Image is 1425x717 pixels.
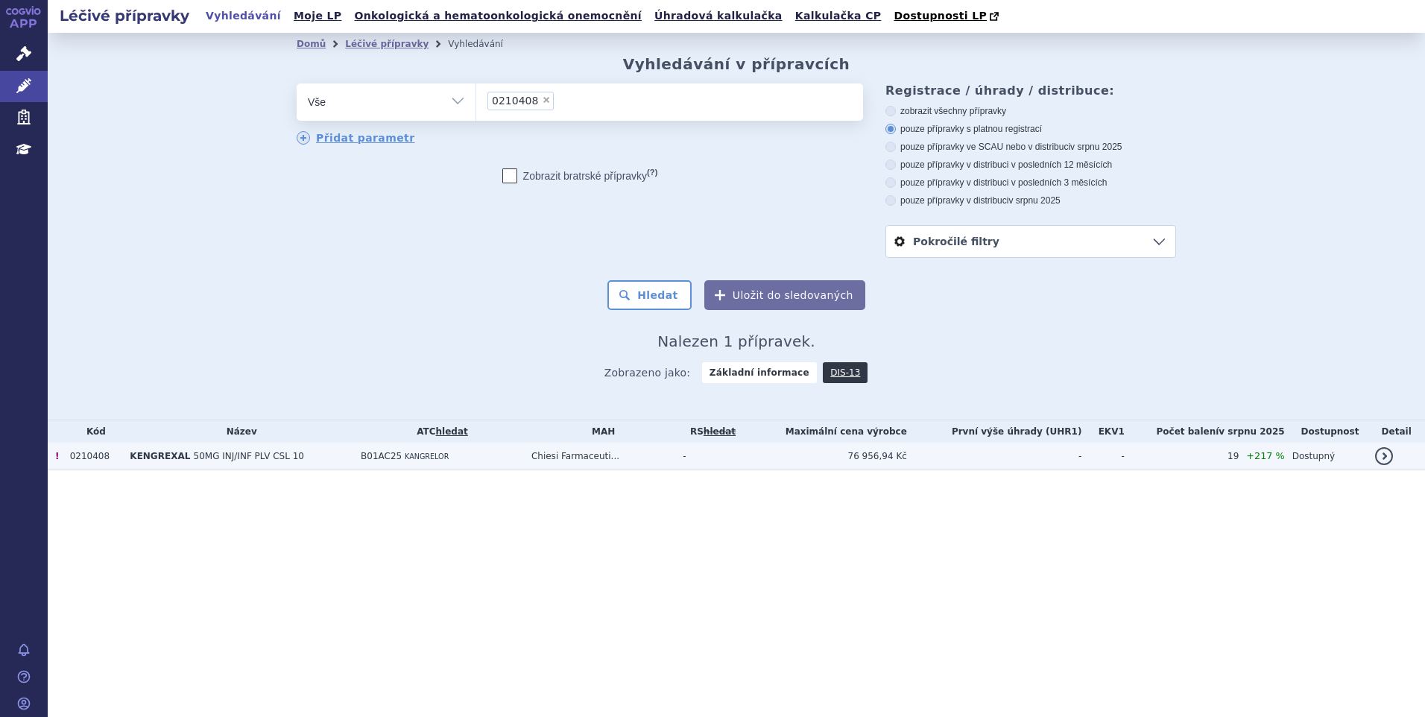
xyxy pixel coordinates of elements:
[885,83,1176,98] h3: Registrace / úhrady / distribuce:
[1070,142,1122,152] span: v srpnu 2025
[885,195,1176,206] label: pouze přípravky v distribuci
[1246,450,1284,461] span: +217 %
[48,5,201,26] h2: Léčivé přípravky
[63,420,123,443] th: Kód
[1125,443,1239,470] td: 19
[623,55,850,73] h2: Vyhledávání v přípravcích
[675,420,742,443] th: RS
[885,123,1176,135] label: pouze přípravky s platnou registrací
[1368,420,1425,443] th: Detail
[524,443,675,470] td: Chiesi Farmaceuti...
[704,426,736,437] del: hledat
[353,420,524,443] th: ATC
[558,91,566,110] input: 0210408
[885,141,1176,153] label: pouze přípravky ve SCAU nebo v distribuci
[607,280,692,310] button: Hledat
[650,6,787,26] a: Úhradová kalkulačka
[743,443,907,470] td: 76 956,94 Kč
[492,95,538,106] span: 0210408
[704,280,865,310] button: Uložit do sledovaných
[201,6,285,26] a: Vyhledávání
[1219,426,1284,437] span: v srpnu 2025
[885,177,1176,189] label: pouze přípravky v distribuci v posledních 3 měsících
[289,6,346,26] a: Moje LP
[885,105,1176,117] label: zobrazit všechny přípravky
[1375,447,1393,465] a: detail
[448,33,522,55] li: Vyhledávání
[405,452,449,461] span: KANGRELOR
[823,362,868,383] a: DIS-13
[297,39,326,49] a: Domů
[502,168,658,183] label: Zobrazit bratrské přípravky
[1008,195,1060,206] span: v srpnu 2025
[436,426,468,437] a: hledat
[743,420,907,443] th: Maximální cena výrobce
[894,10,987,22] span: Dostupnosti LP
[791,6,886,26] a: Kalkulačka CP
[524,420,675,443] th: MAH
[886,226,1175,257] a: Pokročilé filtry
[122,420,353,443] th: Název
[885,159,1176,171] label: pouze přípravky v distribuci v posledních 12 měsících
[361,451,402,461] span: B01AC25
[604,362,691,383] span: Zobrazeno jako:
[657,332,815,350] span: Nalezen 1 přípravek.
[907,443,1082,470] td: -
[63,443,123,470] td: 0210408
[907,420,1082,443] th: První výše úhrady (UHR1)
[1285,420,1368,443] th: Dostupnost
[130,451,190,461] span: KENGREXAL
[350,6,646,26] a: Onkologická a hematoonkologická onemocnění
[1081,420,1124,443] th: EKV1
[704,426,736,437] a: vyhledávání neobsahuje žádnou platnou referenční skupinu
[55,451,59,461] span: U tohoto přípravku vypisujeme SCUP.
[1081,443,1124,470] td: -
[889,6,1006,27] a: Dostupnosti LP
[194,451,304,461] span: 50MG INJ/INF PLV CSL 10
[702,362,817,383] strong: Základní informace
[542,95,551,104] span: ×
[1285,443,1368,470] td: Dostupný
[297,131,415,145] a: Přidat parametr
[647,168,657,177] abbr: (?)
[345,39,429,49] a: Léčivé přípravky
[675,443,742,470] td: -
[1125,420,1285,443] th: Počet balení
